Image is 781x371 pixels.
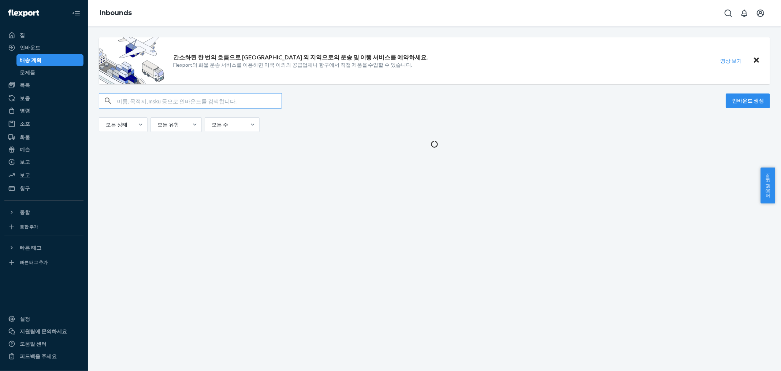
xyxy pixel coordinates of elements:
a: 지원팀에 문의하세요 [4,326,83,337]
font: 목록 [20,82,30,88]
font: 인바운드 생성 [732,98,764,104]
font: 문제들 [20,69,36,76]
button: 검색창 열기 [721,6,736,21]
button: 계좌 메뉴 열기 [753,6,768,21]
a: 보고 [4,156,83,168]
a: 청구 [4,183,83,194]
font: 도움말 센터 [764,173,771,198]
a: 인바운드 [4,42,83,54]
font: 배송 계획 [20,57,42,63]
a: 빠른 태그 추가 [4,257,83,268]
font: 인바운드 [20,44,40,51]
font: 설정 [20,316,30,322]
font: 화물 [20,134,30,140]
a: 도움말 센터 [4,338,83,350]
a: 설정 [4,313,83,325]
font: 지원팀에 문의하세요 [20,328,67,334]
button: 영상 보기 [712,55,750,66]
a: 예습 [4,144,83,155]
button: 인바운드 생성 [726,93,770,108]
font: 청구 [20,185,30,191]
font: 집 [20,32,25,38]
input: 모든 주 [211,121,212,128]
button: 빠른 태그 [4,242,83,254]
button: 통합 [4,206,83,218]
a: 집 [4,29,83,41]
font: 빠른 태그 [20,245,41,251]
a: 화물 [4,131,83,143]
font: Flexport의 화물 운송 서비스를 이용하면 미국 이외의 공급업체나 항구에서 직접 제품을 수입할 수 있습니다. [173,62,413,68]
font: 피드백을 주세요 [20,353,57,359]
a: 보충 [4,92,83,104]
a: Inbounds [100,9,132,17]
button: 알림 열기 [737,6,752,21]
a: 명령 [4,105,83,117]
font: 영상 보기 [721,58,742,64]
input: 모든 상태 [105,121,106,128]
button: 피드백을 주세요 [4,350,83,362]
button: 닫다 [752,55,761,66]
font: 소포 [20,121,30,127]
a: 소포 [4,118,83,130]
font: 통합 [20,209,30,215]
a: 보고 [4,169,83,181]
font: 보충 [20,95,30,101]
a: 문제들 [16,67,84,78]
button: 도움말 센터 [760,168,775,203]
font: 명령 [20,107,30,114]
font: 보고 [20,159,30,165]
ol: 빵가루 [94,3,138,24]
font: 통합 추가 [20,224,38,229]
img: 플렉스포트 로고 [8,10,39,17]
a: 목록 [4,79,83,91]
a: 통합 추가 [4,221,83,233]
input: 이름, 목적지, msku 등으로 인바운드를 검색합니다. [117,93,282,108]
font: 도움말 센터 [20,341,47,347]
font: 간소화된 한 번의 흐름으로 [GEOGRAPHIC_DATA] 외 지역으로의 운송 및 이행 서비스를 예약하세요. [173,54,428,60]
font: 보고 [20,172,30,178]
font: 예습 [20,146,30,153]
a: 배송 계획 [16,54,84,66]
button: 탐색 닫기 [69,6,83,21]
font: 빠른 태그 추가 [20,260,48,265]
